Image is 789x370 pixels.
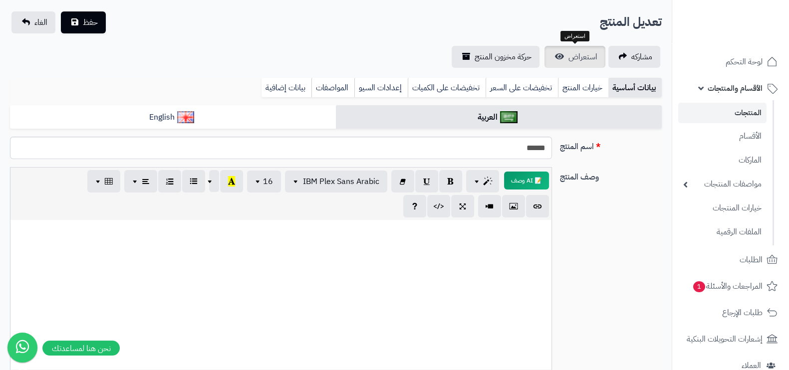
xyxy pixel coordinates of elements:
[11,11,55,33] a: الغاء
[408,78,486,98] a: تخفيضات على الكميات
[678,248,783,272] a: الطلبات
[262,78,311,98] a: بيانات إضافية
[722,306,763,320] span: طلبات الإرجاع
[693,281,705,292] span: 1
[558,78,608,98] a: خيارات المنتج
[678,150,767,171] a: الماركات
[678,327,783,351] a: إشعارات التحويلات البنكية
[504,172,549,189] button: 📝 AI وصف
[556,167,666,183] label: وصف المنتج
[486,78,558,98] a: تخفيضات على السعر
[452,46,539,68] a: حركة مخزون المنتج
[687,332,763,346] span: إشعارات التحويلات البنكية
[303,176,379,187] span: IBM Plex Sans Arabic
[336,105,662,130] a: العربية
[708,81,763,95] span: الأقسام والمنتجات
[61,11,106,33] button: حفظ
[726,55,763,69] span: لوحة التحكم
[354,78,408,98] a: إعدادات السيو
[678,126,767,147] a: الأقسام
[678,274,783,298] a: المراجعات والأسئلة1
[500,111,518,123] img: العربية
[678,50,783,74] a: لوحة التحكم
[678,103,767,123] a: المنتجات
[83,16,98,28] span: حفظ
[608,46,660,68] a: مشاركه
[556,137,666,153] label: اسم المنتج
[544,46,605,68] a: استعراض
[631,51,652,63] span: مشاركه
[177,111,195,123] img: English
[568,51,597,63] span: استعراض
[678,221,767,243] a: الملفات الرقمية
[560,31,589,42] div: استعراض
[311,78,354,98] a: المواصفات
[10,105,336,130] a: English
[475,51,531,63] span: حركة مخزون المنتج
[692,279,763,293] span: المراجعات والأسئلة
[247,171,281,192] button: 16
[608,78,662,98] a: بيانات أساسية
[740,253,763,267] span: الطلبات
[263,176,273,187] span: 16
[285,171,387,192] button: IBM Plex Sans Arabic
[678,174,767,195] a: مواصفات المنتجات
[678,301,783,325] a: طلبات الإرجاع
[600,12,662,32] h2: تعديل المنتج
[34,16,47,28] span: الغاء
[678,197,767,219] a: خيارات المنتجات
[721,26,780,47] img: logo-2.png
